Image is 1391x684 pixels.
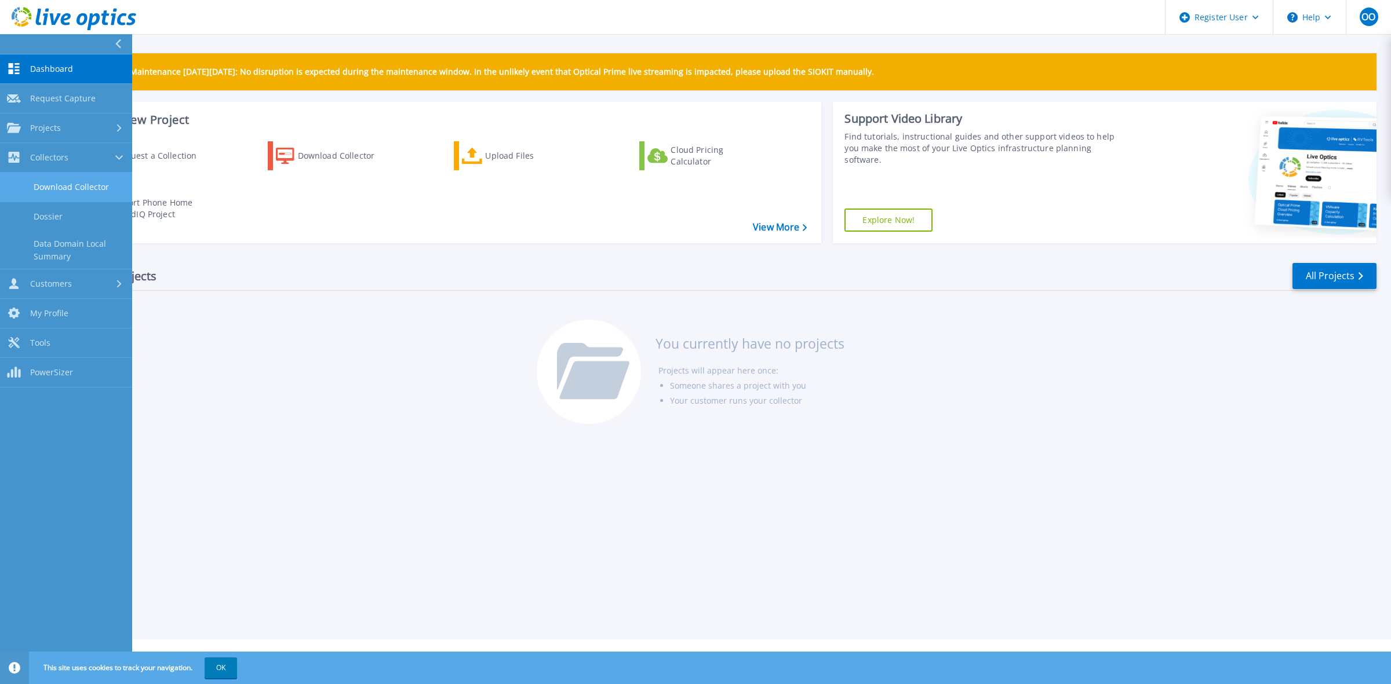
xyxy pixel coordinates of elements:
button: OK [205,657,237,678]
a: All Projects [1292,263,1377,289]
div: Cloud Pricing Calculator [671,144,763,167]
span: Customers [30,279,72,289]
span: Projects [30,123,61,133]
a: Cloud Pricing Calculator [639,141,769,170]
a: Upload Files [454,141,583,170]
span: Collectors [30,152,68,163]
h3: Start a New Project [82,114,807,126]
li: Your customer runs your collector [670,393,844,408]
span: This site uses cookies to track your navigation. [32,657,237,678]
div: Import Phone Home CloudIQ Project [114,197,204,220]
li: Someone shares a project with you [670,378,844,393]
span: Dashboard [30,64,73,74]
div: Find tutorials, instructional guides and other support videos to help you make the most of your L... [844,131,1124,166]
a: Explore Now! [844,209,933,232]
div: Request a Collection [115,144,208,167]
div: Support Video Library [844,111,1124,126]
span: PowerSizer [30,367,73,378]
span: OO [1361,12,1375,21]
a: Download Collector [268,141,397,170]
p: Scheduled Maintenance [DATE][DATE]: No disruption is expected during the maintenance window. In t... [86,67,874,76]
h3: You currently have no projects [656,337,844,350]
div: Download Collector [298,144,391,167]
a: Request a Collection [82,141,212,170]
span: Request Capture [30,93,96,104]
li: Projects will appear here once: [658,363,844,378]
div: Upload Files [485,144,578,167]
span: Tools [30,338,50,348]
span: My Profile [30,308,68,319]
a: View More [753,222,807,233]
